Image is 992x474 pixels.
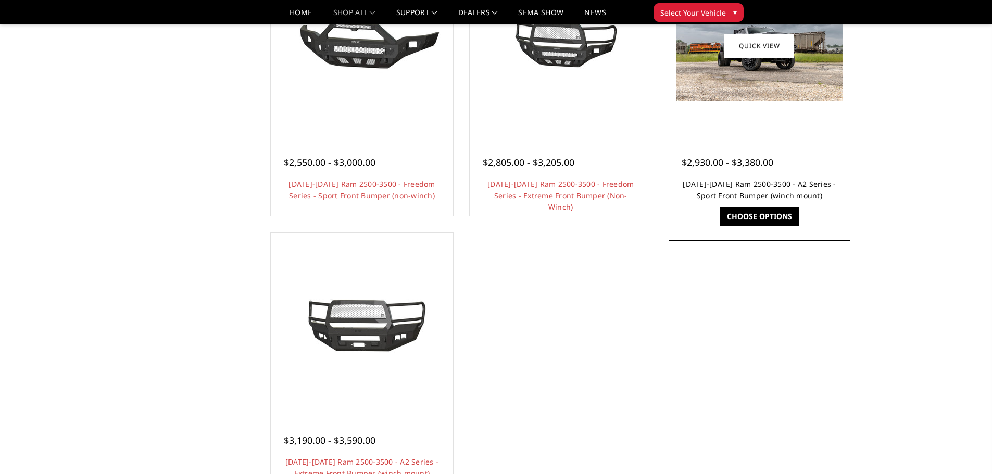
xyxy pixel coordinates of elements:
span: $2,550.00 - $3,000.00 [284,156,375,169]
a: Quick view [724,34,794,58]
a: SEMA Show [518,9,563,24]
img: 2019-2025 Ram 2500-3500 - Freedom Series - Sport Front Bumper (non-winch) [279,7,445,85]
span: $2,930.00 - $3,380.00 [682,156,773,169]
a: Home [290,9,312,24]
span: ▾ [733,7,737,18]
a: [DATE]-[DATE] Ram 2500-3500 - Freedom Series - Extreme Front Bumper (Non-Winch) [487,179,634,212]
a: shop all [333,9,375,24]
a: 2019-2025 Ram 2500-3500 - A2 Series - Extreme Front Bumper (winch mount) [273,235,450,412]
a: Support [396,9,437,24]
span: Select Your Vehicle [660,7,726,18]
img: 2019-2025 Ram 2500-3500 - A2 Series - Extreme Front Bumper (winch mount) [279,286,445,361]
span: $3,190.00 - $3,590.00 [284,434,375,446]
button: Select Your Vehicle [654,3,744,22]
a: News [584,9,606,24]
a: Choose Options [720,207,799,226]
a: [DATE]-[DATE] Ram 2500-3500 - A2 Series - Sport Front Bumper (winch mount) [683,179,836,200]
a: Dealers [458,9,498,24]
span: $2,805.00 - $3,205.00 [483,156,574,169]
a: [DATE]-[DATE] Ram 2500-3500 - Freedom Series - Sport Front Bumper (non-winch) [288,179,435,200]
